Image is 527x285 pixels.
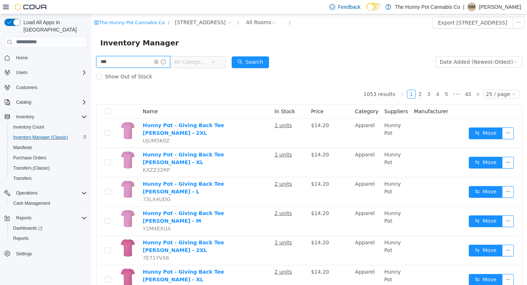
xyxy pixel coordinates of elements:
[180,6,184,11] i: icon: close-circle
[261,222,290,251] td: Apparel
[13,200,50,206] span: Cash Management
[261,251,290,280] td: Apparel
[51,211,79,217] span: Y2M4EXUA
[69,45,74,50] i: icon: info-circle
[377,142,411,154] button: icon: swapMove
[366,3,382,11] input: Dark Mode
[220,196,238,202] span: $14.20
[220,255,238,260] span: $14.20
[7,132,90,142] button: Inventory Manager (Classic)
[333,76,341,84] a: 3
[463,3,464,11] p: |
[27,225,45,243] img: Hunny Pot - Giving Back Tee Heather Berry - 2XL hero shot
[16,99,31,105] span: Catalog
[261,163,290,192] td: Apparel
[83,44,116,51] span: All Categories
[13,98,34,107] button: Catalog
[7,173,90,184] button: Transfers
[10,224,45,233] a: Dashboards
[307,75,315,84] li: Previous Page
[10,199,53,208] a: Cash Management
[51,167,132,180] a: Hunny Pot - Giving Back Tee [PERSON_NAME] - L
[27,166,45,184] img: Hunny Pot - Giving Back Tee Heather Orchid - L hero shot
[1,248,90,259] button: Settings
[261,192,290,222] td: Apparel
[13,214,34,222] button: Reports
[13,112,87,121] span: Inventory
[15,3,48,11] img: Cova
[315,75,324,84] li: 1
[51,108,132,122] a: Hunny Pot - Giving Back Tee [PERSON_NAME] - 2XL
[10,199,87,208] span: Cash Management
[220,108,238,114] span: $14.20
[76,5,78,11] span: /
[411,230,422,242] button: icon: ellipsis
[3,6,7,11] i: icon: shop
[13,155,46,161] span: Purchase Orders
[293,196,309,210] span: Hunny Pot
[51,137,132,151] a: Hunny Pot - Giving Back Tee [PERSON_NAME] - XL
[197,5,199,11] span: /
[10,133,71,142] a: Inventory Manager (Classic)
[13,53,31,62] a: Home
[120,45,124,51] i: icon: down
[13,249,35,258] a: Settings
[10,234,87,243] span: Reports
[411,201,422,213] button: icon: ellipsis
[10,174,87,183] span: Transfers
[338,3,360,11] span: Feedback
[1,112,90,122] button: Inventory
[1,188,90,198] button: Operations
[7,122,90,132] button: Inventory Count
[7,163,90,173] button: Transfers (Classic)
[10,174,34,183] a: Transfers
[1,97,90,107] button: Catalog
[13,236,29,241] span: Reports
[4,49,87,278] nav: Complex example
[83,4,134,12] span: 198 Queen St
[27,254,45,272] img: Hunny Pot - Giving Back Tee Heather Berry - XL hero shot
[7,233,90,244] button: Reports
[136,6,140,11] i: icon: close-circle
[140,42,177,54] button: icon: searchSearch
[10,153,49,162] a: Purchase Orders
[377,230,411,242] button: icon: swapMove
[16,215,31,221] span: Reports
[377,201,411,213] button: icon: swapMove
[377,172,411,184] button: icon: swapMove
[16,70,27,75] span: Users
[10,234,31,243] a: Reports
[13,83,40,92] a: Customers
[183,137,201,143] u: 1 units
[261,104,290,134] td: Apparel
[333,75,342,84] li: 3
[16,55,28,61] span: Home
[1,67,90,78] button: Users
[220,225,238,231] span: $14.20
[51,153,78,159] span: KXZZ32RP
[27,195,45,214] img: Hunny Pot - Giving Back Tee Heather Orchid - M hero shot
[3,5,73,11] a: icon: shopThe Hunny Pot Cannabis Co
[51,182,79,188] span: 73LA4UDG
[220,94,232,100] span: Price
[10,123,47,132] a: Inventory Count
[411,113,422,125] button: icon: ellipsis
[325,76,333,84] a: 2
[7,198,90,208] button: Cash Management
[10,224,87,233] span: Dashboards
[293,94,317,100] span: Suppliers
[377,113,411,125] button: icon: swapMove
[16,114,34,120] span: Inventory
[293,137,309,151] span: Hunny Pot
[359,75,371,84] li: Next 5 Pages
[183,196,201,202] u: 2 units
[183,94,203,100] span: In Stock
[261,134,290,163] td: Apparel
[13,53,87,62] span: Home
[13,83,87,92] span: Customers
[13,165,50,171] span: Transfers (Classic)
[220,137,238,143] span: $14.20
[16,190,38,196] span: Operations
[382,75,391,84] li: Next Page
